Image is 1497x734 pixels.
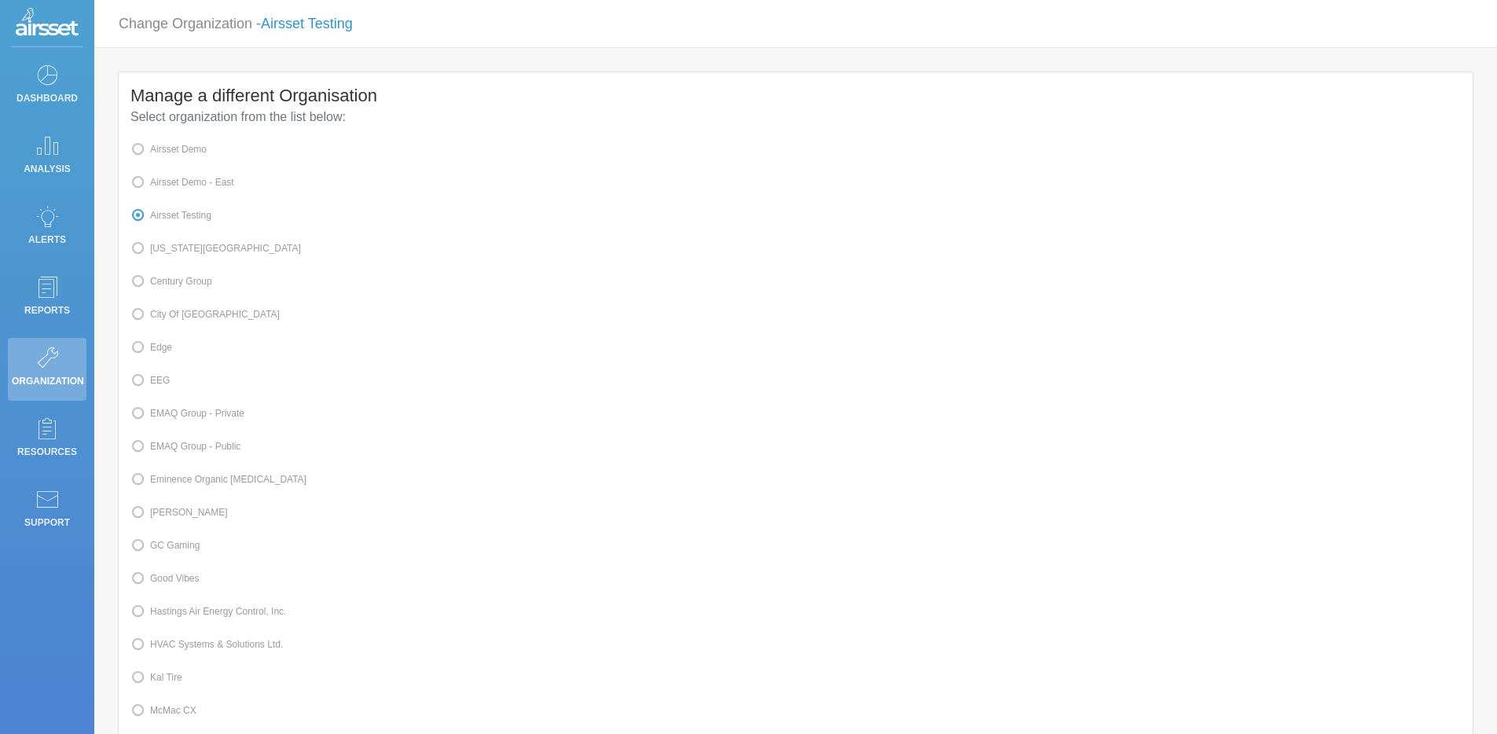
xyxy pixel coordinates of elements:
label: EEG [130,370,170,391]
a: Dashboard [8,55,86,118]
label: Kal Tire [130,667,182,688]
a: Reports [8,267,86,330]
label: Century Group [130,271,212,292]
a: Alerts [8,196,86,259]
a: Resources [8,409,86,472]
p: Reports [12,299,83,322]
label: [PERSON_NAME] [130,502,228,523]
p: Change Organization - [119,9,353,39]
img: Logo [16,8,79,39]
label: Good Vibes [130,568,200,589]
p: Dashboard [12,86,83,110]
h4: Manage a different Organisation [130,84,1461,108]
p: Resources [12,440,83,464]
a: Organization [8,338,86,401]
label: EMAQ Group - Private [130,403,244,424]
label: Hastings Air Energy Control, Inc. [130,601,286,622]
label: Airsset Demo [130,139,207,160]
p: Support [12,511,83,534]
p: Organization [12,369,83,393]
a: Analysis [8,126,86,189]
label: City of [GEOGRAPHIC_DATA] [130,304,280,325]
label: McMac CX [130,700,196,721]
label: Airsset Testing [130,205,211,226]
label: GC Gaming [130,535,200,556]
label: Airsset Demo - East [130,172,234,193]
p: Alerts [12,228,83,251]
a: Airsset Testing [261,16,353,31]
a: Support [8,479,86,542]
p: Analysis [12,157,83,181]
p: Select organization from the list below: [130,108,1461,127]
label: HVAC Systems & Solutions Ltd. [130,634,283,655]
label: Eminence Organic [MEDICAL_DATA] [130,469,306,490]
label: [US_STATE][GEOGRAPHIC_DATA] [130,238,301,259]
label: Edge [130,337,172,358]
label: EMAQ Group - Public [130,436,240,457]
